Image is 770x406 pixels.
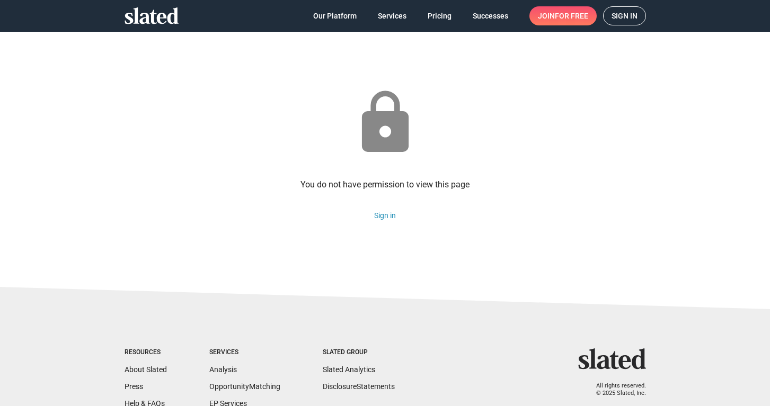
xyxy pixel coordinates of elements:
a: Services [369,6,415,25]
span: Our Platform [313,6,357,25]
span: Services [378,6,406,25]
a: Sign in [374,211,396,220]
p: All rights reserved. © 2025 Slated, Inc. [585,382,646,398]
span: Successes [473,6,508,25]
a: Our Platform [305,6,365,25]
a: Successes [464,6,517,25]
span: Join [538,6,588,25]
div: Services [209,348,280,357]
div: Slated Group [323,348,395,357]
a: Joinfor free [529,6,597,25]
a: Sign in [603,6,646,25]
div: You do not have permission to view this page [300,179,470,190]
a: DisclosureStatements [323,382,395,391]
a: Slated Analytics [323,365,375,374]
span: Pricing [428,6,452,25]
mat-icon: lock [350,88,420,158]
div: Resources [125,348,167,357]
a: OpportunityMatching [209,382,280,391]
span: for free [555,6,588,25]
span: Sign in [612,7,638,25]
a: Press [125,382,143,391]
a: About Slated [125,365,167,374]
a: Pricing [419,6,460,25]
a: Analysis [209,365,237,374]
